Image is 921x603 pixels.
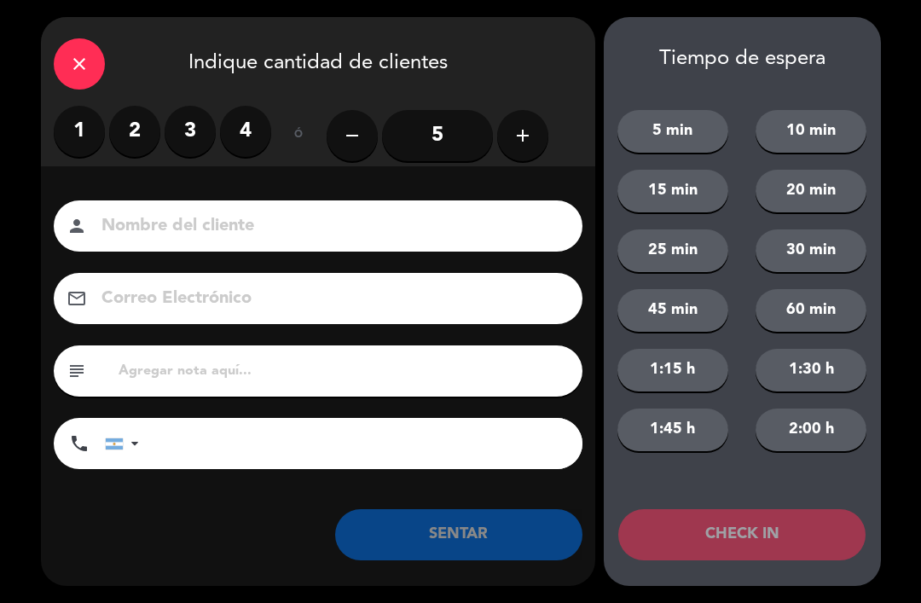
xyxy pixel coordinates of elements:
button: 15 min [617,170,728,212]
button: 60 min [756,289,866,332]
label: 2 [109,106,160,157]
button: 2:00 h [756,409,866,451]
i: add [513,125,533,146]
input: Agregar nota aquí... [117,359,570,383]
button: 30 min [756,229,866,272]
button: 1:30 h [756,349,866,391]
div: Argentina: +54 [106,419,145,468]
input: Nombre del cliente [100,212,560,241]
input: Correo Electrónico [100,284,560,314]
i: close [69,54,90,74]
button: add [497,110,548,161]
label: 4 [220,106,271,157]
div: Tiempo de espera [604,47,881,72]
button: 10 min [756,110,866,153]
i: email [67,288,87,309]
button: 20 min [756,170,866,212]
button: CHECK IN [618,509,866,560]
div: Indique cantidad de clientes [41,17,595,106]
button: 5 min [617,110,728,153]
button: remove [327,110,378,161]
label: 1 [54,106,105,157]
i: subject [67,361,87,381]
button: 1:15 h [617,349,728,391]
i: person [67,216,87,236]
button: SENTAR [335,509,582,560]
div: ó [271,106,327,165]
i: remove [342,125,362,146]
label: 3 [165,106,216,157]
button: 25 min [617,229,728,272]
button: 45 min [617,289,728,332]
button: 1:45 h [617,409,728,451]
i: phone [69,433,90,454]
